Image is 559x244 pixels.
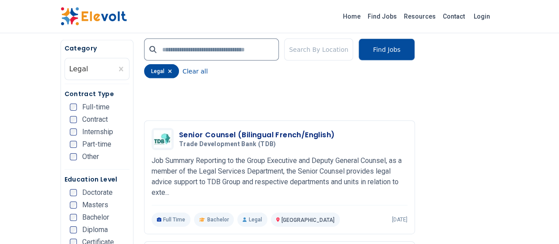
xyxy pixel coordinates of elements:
input: Full-time [70,104,77,111]
p: Legal [237,213,267,227]
a: Home [339,9,364,23]
h3: Senior Counsel (Bilingual French/English) [179,130,335,140]
p: Job Summary Reporting to the Group Executive and Deputy General Counsel, as a member of the Legal... [152,155,407,198]
a: Trade Development Bank (TDB)Senior Counsel (Bilingual French/English)Trade Development Bank (TDB)... [152,128,407,227]
span: Doctorate [82,189,113,196]
input: Diploma [70,226,77,233]
h5: Contract Type [65,89,129,98]
span: Part-time [82,141,111,148]
span: Diploma [82,226,108,233]
a: Find Jobs [364,9,400,23]
h5: Category [65,44,129,53]
img: Elevolt [61,7,127,26]
span: Bachelor [82,214,109,221]
span: Masters [82,201,108,209]
span: Trade Development Bank (TDB) [179,140,276,148]
p: Full Time [152,213,191,227]
span: Other [82,153,99,160]
a: Contact [439,9,468,23]
span: Bachelor [207,216,228,223]
input: Other [70,153,77,160]
span: [GEOGRAPHIC_DATA] [281,217,335,223]
p: [DATE] [392,216,407,223]
a: Login [468,8,495,25]
input: Masters [70,201,77,209]
input: Contract [70,116,77,123]
input: Part-time [70,141,77,148]
input: Bachelor [70,214,77,221]
input: Internship [70,128,77,136]
span: Contract [82,116,108,123]
input: Doctorate [70,189,77,196]
img: Trade Development Bank (TDB) [154,130,171,148]
a: Resources [400,9,439,23]
span: Internship [82,128,113,136]
span: Full-time [82,104,110,111]
button: Clear all [183,64,208,78]
h5: Education Level [65,175,129,184]
div: legal [144,64,179,78]
button: Find Jobs [358,39,415,61]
